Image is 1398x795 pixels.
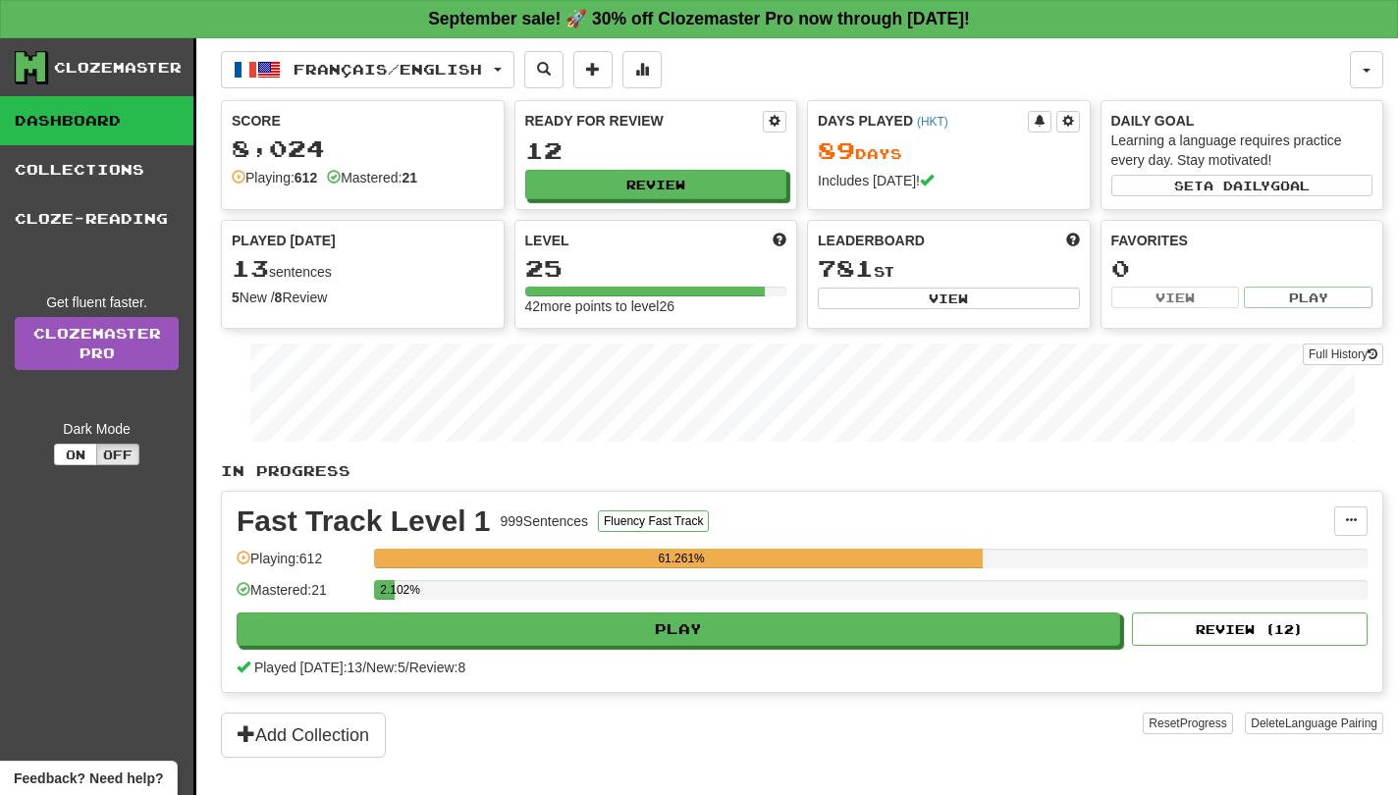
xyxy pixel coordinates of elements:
a: (HKT) [917,115,948,129]
button: Play [1244,287,1372,308]
button: Review [525,170,787,199]
button: Play [237,612,1120,646]
button: View [818,288,1080,309]
div: Days Played [818,111,1028,131]
button: Off [96,444,139,465]
div: st [818,256,1080,282]
span: Progress [1180,716,1227,730]
strong: September sale! 🚀 30% off Clozemaster Pro now through [DATE]! [428,9,970,28]
div: 42 more points to level 26 [525,296,787,316]
div: Playing: [232,168,317,187]
div: Playing: 612 [237,549,364,581]
span: / [405,660,409,675]
span: Played [DATE] [232,231,336,250]
span: Leaderboard [818,231,925,250]
span: Level [525,231,569,250]
div: 2.102% [380,580,395,600]
button: View [1111,287,1240,308]
div: Fast Track Level 1 [237,506,491,536]
strong: 5 [232,290,240,305]
span: Français / English [294,61,482,78]
button: Full History [1303,344,1383,365]
button: Seta dailygoal [1111,175,1373,196]
div: 12 [525,138,787,163]
a: ClozemasterPro [15,317,179,370]
p: In Progress [221,461,1383,481]
button: Review (12) [1132,612,1368,646]
div: 61.261% [380,549,983,568]
span: Language Pairing [1285,716,1377,730]
div: New / Review [232,288,494,307]
span: This week in points, UTC [1066,231,1080,250]
button: ResetProgress [1143,713,1232,734]
span: 89 [818,136,855,164]
strong: 8 [275,290,283,305]
button: Français/English [221,51,514,88]
span: Review: 8 [409,660,466,675]
span: / [362,660,366,675]
span: 781 [818,254,874,282]
button: On [54,444,97,465]
div: Dark Mode [15,419,179,439]
div: Learning a language requires practice every day. Stay motivated! [1111,131,1373,170]
div: Favorites [1111,231,1373,250]
strong: 612 [295,170,317,185]
div: Mastered: [327,168,417,187]
span: Open feedback widget [14,768,163,788]
span: Played [DATE]: 13 [254,660,362,675]
button: More stats [622,51,662,88]
strong: 21 [402,170,417,185]
div: Daily Goal [1111,111,1373,131]
div: Get fluent faster. [15,292,179,312]
div: Clozemaster [54,58,182,78]
div: Mastered: 21 [237,580,364,612]
div: Day s [818,138,1080,164]
button: Add sentence to collection [573,51,613,88]
div: 25 [525,256,787,281]
span: New: 5 [366,660,405,675]
span: a daily [1204,179,1270,192]
button: Add Collection [221,713,386,758]
button: Fluency Fast Track [598,510,709,532]
div: Score [232,111,494,131]
div: Ready for Review [525,111,764,131]
div: 0 [1111,256,1373,281]
div: 8,024 [232,136,494,161]
span: Score more points to level up [773,231,786,250]
div: sentences [232,256,494,282]
div: 999 Sentences [501,511,589,531]
span: 13 [232,254,269,282]
button: Search sentences [524,51,564,88]
button: DeleteLanguage Pairing [1245,713,1383,734]
div: Includes [DATE]! [818,171,1080,190]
